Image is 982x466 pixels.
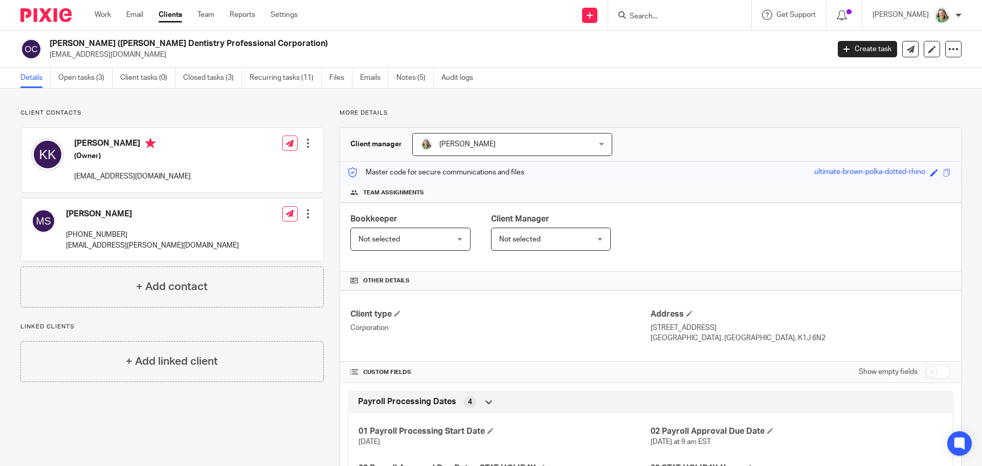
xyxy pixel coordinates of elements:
[329,68,352,88] a: Files
[74,171,191,182] p: [EMAIL_ADDRESS][DOMAIN_NAME]
[66,209,239,219] h4: [PERSON_NAME]
[629,12,721,21] input: Search
[651,426,943,437] h4: 02 Payroll Approval Due Date
[126,10,143,20] a: Email
[20,8,72,22] img: Pixie
[145,138,155,148] i: Primary
[159,10,182,20] a: Clients
[20,323,324,331] p: Linked clients
[776,11,816,18] span: Get Support
[183,68,242,88] a: Closed tasks (3)
[350,323,651,333] p: Corporation
[441,68,481,88] a: Audit logs
[136,279,208,295] h4: + Add contact
[50,50,822,60] p: [EMAIL_ADDRESS][DOMAIN_NAME]
[126,353,218,369] h4: + Add linked client
[934,7,950,24] img: KC%20Photo.jpg
[66,240,239,251] p: [EMAIL_ADDRESS][PERSON_NAME][DOMAIN_NAME]
[396,68,434,88] a: Notes (5)
[20,68,51,88] a: Details
[58,68,113,88] a: Open tasks (3)
[360,68,389,88] a: Emails
[439,141,496,148] span: [PERSON_NAME]
[250,68,322,88] a: Recurring tasks (11)
[651,438,711,446] span: [DATE] at 9 am EST
[20,38,42,60] img: svg%3E
[230,10,255,20] a: Reports
[814,167,925,179] div: ultimate-brown-polka-dotted-rhino
[340,109,962,117] p: More details
[197,10,214,20] a: Team
[350,368,651,376] h4: CUSTOM FIELDS
[74,138,191,151] h4: [PERSON_NAME]
[651,323,951,333] p: [STREET_ADDRESS]
[651,309,951,320] h4: Address
[20,109,324,117] p: Client contacts
[491,215,549,223] span: Client Manager
[271,10,298,20] a: Settings
[363,277,410,285] span: Other details
[359,438,380,446] span: [DATE]
[420,138,433,150] img: KC%20Photo.jpg
[74,151,191,161] h5: (Owner)
[350,309,651,320] h4: Client type
[350,215,397,223] span: Bookkeeper
[120,68,175,88] a: Client tasks (0)
[859,367,918,377] label: Show empty fields
[873,10,929,20] p: [PERSON_NAME]
[838,41,897,57] a: Create task
[350,139,402,149] h3: Client manager
[359,426,651,437] h4: 01 Payroll Processing Start Date
[66,230,239,240] p: [PHONE_NUMBER]
[363,189,424,197] span: Team assignments
[651,333,951,343] p: [GEOGRAPHIC_DATA], [GEOGRAPHIC_DATA], K1J 6N2
[31,138,64,171] img: svg%3E
[358,396,456,407] span: Payroll Processing Dates
[50,38,668,49] h2: [PERSON_NAME] ([PERSON_NAME] Dentistry Professional Corporation)
[348,167,524,177] p: Master code for secure communications and files
[499,236,541,243] span: Not selected
[31,209,56,233] img: svg%3E
[95,10,111,20] a: Work
[468,397,472,407] span: 4
[359,236,400,243] span: Not selected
